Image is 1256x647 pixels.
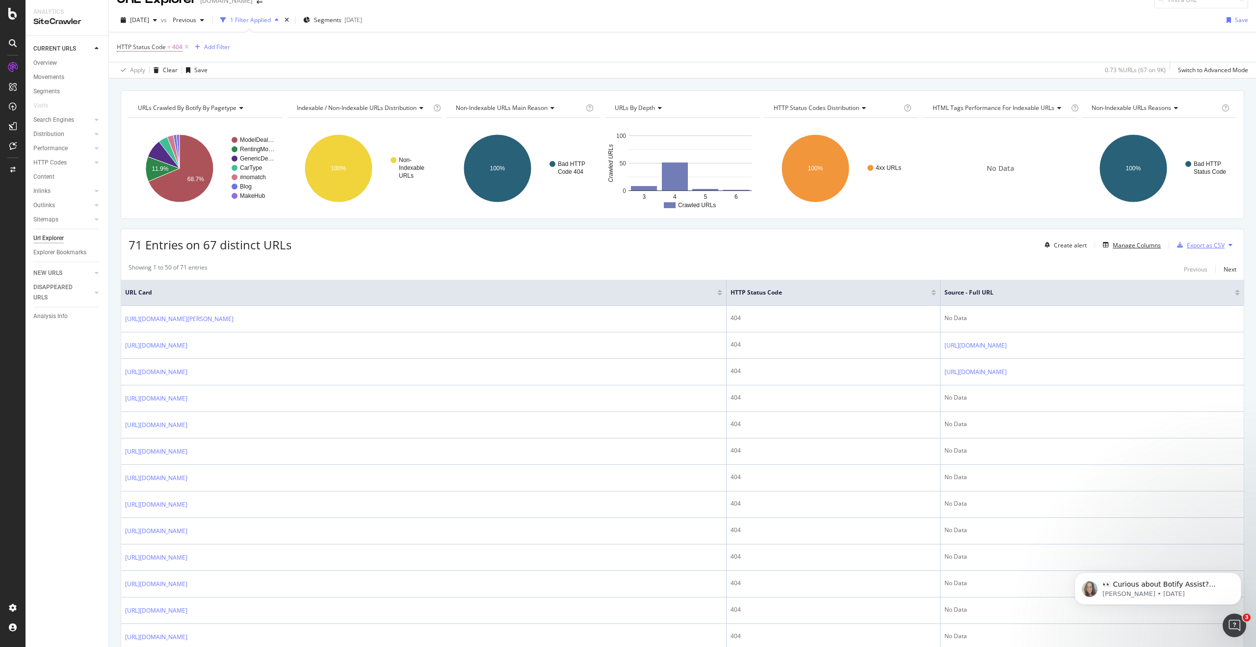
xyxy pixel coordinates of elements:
[1235,16,1248,24] div: Save
[1194,161,1221,167] text: Bad HTTP
[125,288,715,297] span: URL Card
[33,115,92,125] a: Search Engines
[620,160,627,167] text: 50
[167,43,171,51] span: =
[125,500,187,510] a: [URL][DOMAIN_NAME]
[20,70,177,103] p: Hello [PERSON_NAME].
[1178,66,1248,74] div: Switch to Advanced Mode
[33,101,48,111] div: Visits
[1224,263,1236,275] button: Next
[344,16,362,24] div: [DATE]
[125,473,187,483] a: [URL][DOMAIN_NAME]
[731,367,936,376] div: 404
[1243,614,1251,621] span: 3
[33,72,102,82] a: Movements
[169,16,196,24] span: Previous
[125,314,234,324] a: [URL][DOMAIN_NAME][PERSON_NAME]
[240,164,262,171] text: CarType
[33,158,92,168] a: HTTP Codes
[1105,66,1166,74] div: 0.73 % URLs ( 67 on 9K )
[191,41,230,53] button: Add Filter
[399,164,424,171] text: Indexable
[240,155,274,162] text: GenericDe…
[33,233,102,243] a: Url Explorer
[240,146,274,153] text: RentingMo…
[182,62,208,78] button: Save
[944,288,1220,297] span: Source - Full URL
[125,447,187,457] a: [URL][DOMAIN_NAME]
[125,632,187,642] a: [URL][DOMAIN_NAME]
[33,129,92,139] a: Distribution
[10,147,186,183] div: Profile image for Customer SupportDid that answer your question?Customer Support•2m ago
[731,288,916,297] span: HTTP Status Code
[623,188,626,194] text: 0
[1174,62,1248,78] button: Switch to Advanced Mode
[33,215,58,225] div: Sitemaps
[152,165,168,172] text: 11.9%
[944,314,1240,323] div: No Data
[135,16,155,35] img: Profile image for Alex
[731,552,936,561] div: 404
[33,311,68,322] div: Analysis Info
[136,100,274,116] h4: URLs Crawled By Botify By pagetype
[944,499,1240,508] div: No Data
[1184,263,1207,275] button: Previous
[117,16,136,35] img: Profile image for Jack
[33,143,92,154] a: Performance
[1054,241,1087,249] div: Create alert
[131,306,196,346] button: Help
[33,58,102,68] a: Overview
[288,126,442,211] svg: A chart.
[1173,237,1225,253] button: Export as CSV
[731,526,936,535] div: 404
[1184,265,1207,273] div: Previous
[33,129,64,139] div: Distribution
[33,311,102,322] a: Analysis Info
[33,44,76,54] div: CURRENT URLS
[399,157,412,163] text: Non-
[117,12,161,28] button: [DATE]
[240,192,265,199] text: MakeHub
[33,268,92,278] a: NEW URLS
[20,155,40,175] img: Profile image for Customer Support
[125,579,187,589] a: [URL][DOMAIN_NAME]
[156,331,171,338] span: Help
[163,66,178,74] div: Clear
[172,40,183,54] span: 404
[10,132,186,184] div: Recent messageProfile image for Customer SupportDid that answer your question?Customer Support•2m...
[283,15,291,25] div: times
[944,579,1240,588] div: No Data
[125,606,187,616] a: [URL][DOMAIN_NAME]
[187,176,204,183] text: 68.7%
[20,103,177,120] p: How can we help?
[20,240,79,250] span: Search for help
[1092,104,1171,112] span: Non-Indexable URLs Reasons
[33,58,57,68] div: Overview
[944,605,1240,614] div: No Data
[33,268,62,278] div: NEW URLS
[704,193,707,200] text: 5
[240,183,252,190] text: Blog
[125,394,187,404] a: [URL][DOMAIN_NAME]
[240,136,274,143] text: ModelDeal…
[944,526,1240,535] div: No Data
[734,193,738,200] text: 6
[764,126,918,211] svg: A chart.
[299,12,366,28] button: Segments[DATE]
[1082,126,1236,211] svg: A chart.
[194,66,208,74] div: Save
[129,237,291,253] span: 71 Entries on 67 distinct URLs
[456,104,548,112] span: Non-Indexable URLs Main Reason
[931,100,1069,116] h4: HTML Tags Performance for Indexable URLs
[558,161,585,167] text: Bad HTTP
[33,44,92,54] a: CURRENT URLS
[216,12,283,28] button: 1 Filter Applied
[129,126,283,211] div: A chart.
[731,340,936,349] div: 404
[230,16,271,24] div: 1 Filter Applied
[1041,237,1087,253] button: Create alert
[616,133,626,139] text: 100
